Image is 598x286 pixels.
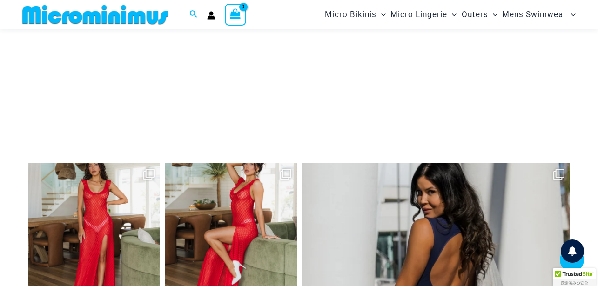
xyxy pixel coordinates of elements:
[459,3,500,27] a: OutersMenu ToggleMenu Toggle
[388,3,459,27] a: Micro LingerieMenu ToggleMenu Toggle
[189,9,198,20] a: Search icon link
[488,3,497,27] span: Menu Toggle
[447,3,457,27] span: Menu Toggle
[462,3,488,27] span: Outers
[207,11,215,20] a: Account icon link
[500,3,578,27] a: Mens SwimwearMenu ToggleMenu Toggle
[566,3,576,27] span: Menu Toggle
[553,268,596,286] div: TrustedSite Certified
[225,4,246,25] a: View Shopping Cart, empty
[390,3,447,27] span: Micro Lingerie
[323,3,388,27] a: Micro BikinisMenu ToggleMenu Toggle
[376,3,386,27] span: Menu Toggle
[19,4,172,25] img: MM SHOP LOGO FLAT
[321,1,579,28] nav: Site Navigation
[502,3,566,27] span: Mens Swimwear
[325,3,376,27] span: Micro Bikinis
